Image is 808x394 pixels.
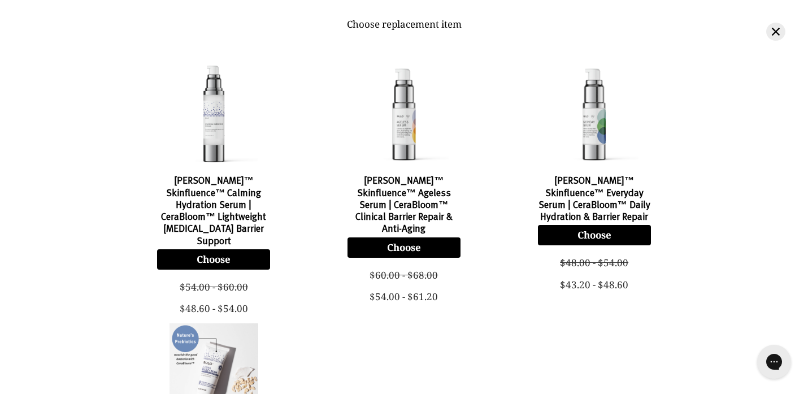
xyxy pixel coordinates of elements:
img: RULO™ Skinfluence™ Calming Hydration Serum | CeraBloom™ Lightweight Prebiotic Barrier Support [157,53,270,171]
p: $54.00 - $61.20 [347,291,461,302]
p: $54.00 - $60.00 [157,281,270,293]
img: RULO™ Skinfluence™ Everyday Serum | CeraBloom™ Daily Hydration & Barrier Repair [538,53,651,171]
h4: [PERSON_NAME]™ Skinfluence™ Ageless Serum | CeraBloom™ Clinical Barrier Repair & Anti-Aging [347,174,461,234]
p: Choose replacement item [18,18,790,30]
h4: [PERSON_NAME]™ Skinfluence™ Everyday Serum | CeraBloom™ Daily Hydration & Barrier Repair [538,174,651,222]
button: Close build a box [766,23,785,41]
button: Choose [538,225,651,245]
img: RULO™ Skinfluence™ Ageless Serum | CeraBloom™ Clinical Barrier Repair & Anti-Aging [347,53,461,171]
p: $60.00 - $68.00 [347,269,461,281]
p: $43.20 - $48.60 [538,279,651,291]
p: $48.60 - $54.00 [157,302,270,314]
button: Choose [347,237,461,258]
h4: [PERSON_NAME]™ Skinfluence™ Calming Hydration Serum | CeraBloom™ Lightweight [MEDICAL_DATA] Barri... [157,174,270,246]
p: $48.00 - $54.00 [538,257,651,269]
button: Choose [157,249,270,270]
iframe: Gorgias live chat messenger [751,341,797,383]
